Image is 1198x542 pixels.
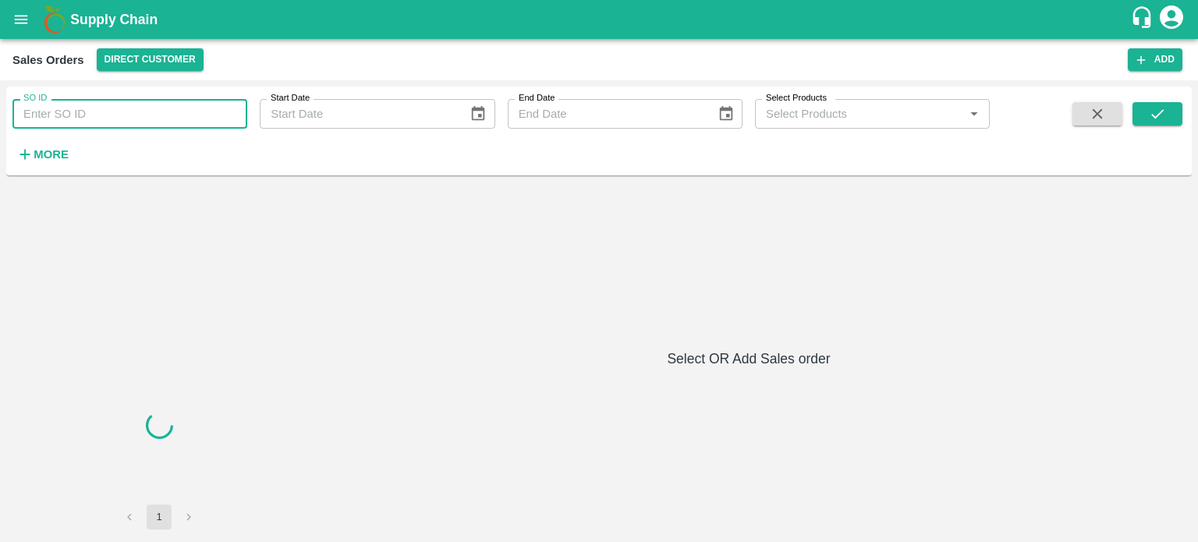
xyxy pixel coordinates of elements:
div: account of current user [1157,3,1186,36]
strong: More [34,148,69,161]
div: Sales Orders [12,50,84,70]
input: End Date [508,99,705,129]
img: logo [39,4,70,35]
button: More [12,141,73,168]
button: Open [964,104,984,124]
b: Supply Chain [70,12,158,27]
button: Choose date [711,99,741,129]
label: SO ID [23,92,47,105]
button: Select DC [97,48,204,71]
button: Add [1128,48,1182,71]
button: Choose date [463,99,493,129]
div: customer-support [1130,5,1157,34]
button: open drawer [3,2,39,37]
input: Start Date [260,99,457,129]
h6: Select OR Add Sales order [312,348,1186,370]
input: Enter SO ID [12,99,247,129]
nav: pagination navigation [115,505,204,530]
label: End Date [519,92,555,105]
input: Select Products [760,104,959,124]
a: Supply Chain [70,9,1130,30]
button: page 1 [147,505,172,530]
label: Select Products [766,92,827,105]
label: Start Date [271,92,310,105]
